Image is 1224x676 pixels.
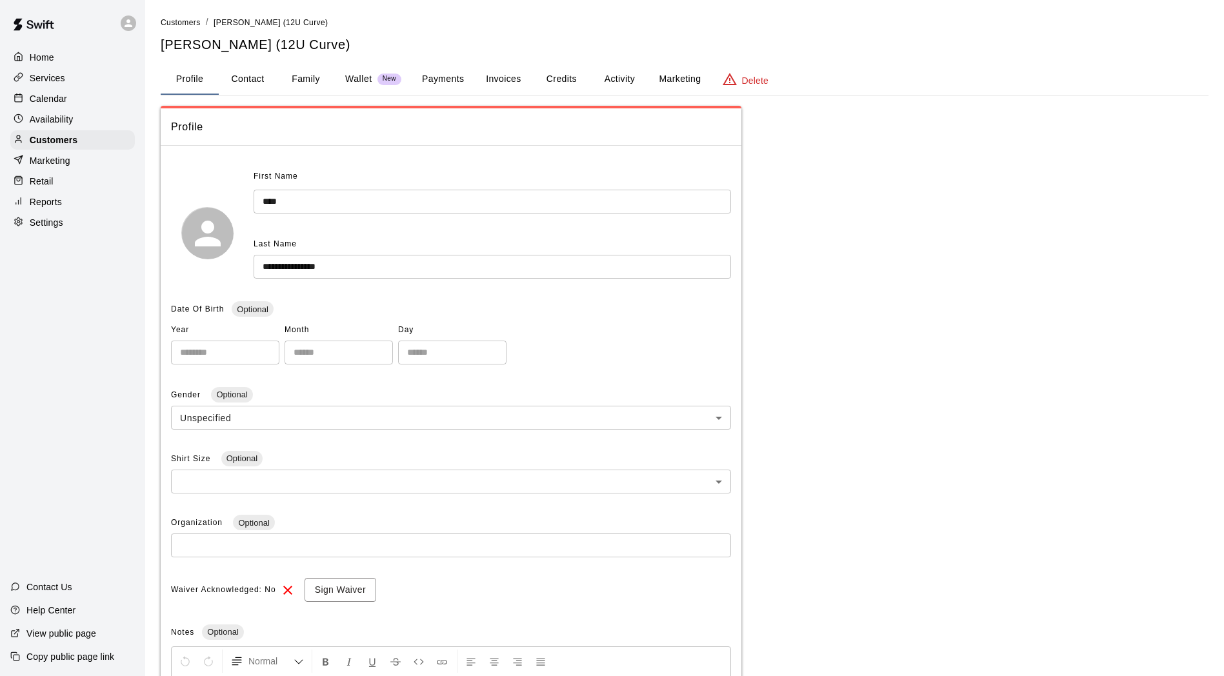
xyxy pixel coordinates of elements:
[10,48,135,67] a: Home
[412,64,474,95] button: Payments
[171,320,279,341] span: Year
[30,216,63,229] p: Settings
[742,74,768,87] p: Delete
[206,15,208,29] li: /
[211,390,252,399] span: Optional
[10,89,135,108] a: Calendar
[474,64,532,95] button: Invoices
[590,64,648,95] button: Activity
[10,192,135,212] a: Reports
[30,51,54,64] p: Home
[225,650,309,673] button: Formatting Options
[171,518,225,527] span: Organization
[171,119,731,135] span: Profile
[197,650,219,673] button: Redo
[171,628,194,637] span: Notes
[171,406,731,430] div: Unspecified
[530,650,552,673] button: Justify Align
[483,650,505,673] button: Center Align
[277,64,335,95] button: Family
[26,650,114,663] p: Copy public page link
[315,650,337,673] button: Format Bold
[30,154,70,167] p: Marketing
[398,320,507,341] span: Day
[248,655,294,668] span: Normal
[161,64,1209,95] div: basic tabs example
[431,650,453,673] button: Insert Link
[10,172,135,191] a: Retail
[648,64,711,95] button: Marketing
[161,64,219,95] button: Profile
[171,454,214,463] span: Shirt Size
[460,650,482,673] button: Left Align
[161,36,1209,54] h5: [PERSON_NAME] (12U Curve)
[171,390,203,399] span: Gender
[30,134,77,146] p: Customers
[171,580,276,601] span: Waiver Acknowledged: No
[345,72,372,86] p: Wallet
[361,650,383,673] button: Format Underline
[30,195,62,208] p: Reports
[385,650,406,673] button: Format Strikethrough
[507,650,528,673] button: Right Align
[221,453,263,463] span: Optional
[161,15,1209,30] nav: breadcrumb
[30,92,67,105] p: Calendar
[30,72,65,84] p: Services
[254,239,297,248] span: Last Name
[219,64,277,95] button: Contact
[285,320,393,341] span: Month
[30,113,74,126] p: Availability
[26,581,72,593] p: Contact Us
[202,627,243,637] span: Optional
[161,18,201,27] span: Customers
[254,166,298,187] span: First Name
[10,110,135,129] a: Availability
[10,130,135,150] a: Customers
[26,604,75,617] p: Help Center
[10,213,135,232] a: Settings
[161,17,201,27] a: Customers
[174,650,196,673] button: Undo
[232,304,273,314] span: Optional
[532,64,590,95] button: Credits
[10,68,135,88] a: Services
[233,518,274,528] span: Optional
[338,650,360,673] button: Format Italics
[305,578,376,602] button: Sign Waiver
[408,650,430,673] button: Insert Code
[10,151,135,170] a: Marketing
[26,627,96,640] p: View public page
[30,175,54,188] p: Retail
[171,304,224,313] span: Date Of Birth
[377,75,401,83] span: New
[214,18,328,27] span: [PERSON_NAME] (12U Curve)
